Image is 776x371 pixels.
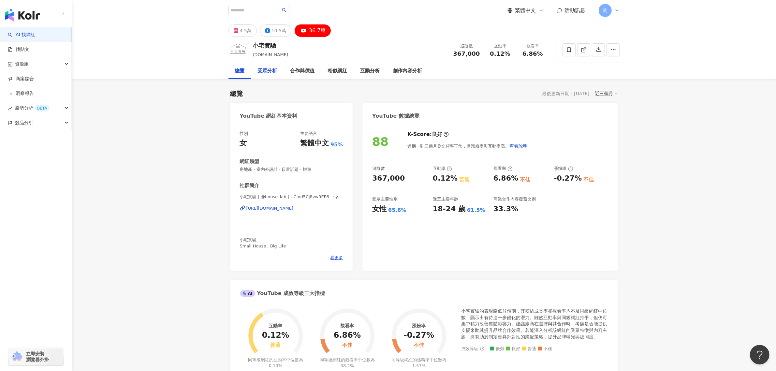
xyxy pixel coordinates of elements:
[240,205,343,211] a: [URL][DOMAIN_NAME]
[230,89,243,98] div: 總覽
[269,323,282,328] div: 互動率
[253,52,288,57] span: [DOMAIN_NAME]
[520,43,545,49] div: 觀看率
[412,363,426,368] span: 1.57%
[330,141,343,148] span: 95%
[5,8,40,22] img: logo
[26,351,49,363] span: 立即安裝 瀏覽器外掛
[330,255,343,261] span: 看更多
[240,131,248,137] div: 性別
[35,105,50,111] div: BETA
[509,140,528,153] button: 查看說明
[433,196,458,202] div: 受眾主要年齡
[253,41,288,50] div: 小宅實驗
[490,51,510,57] span: 0.12%
[390,357,447,369] div: 同等級網紅的漲粉率中位數為
[342,342,352,349] div: 不佳
[433,173,458,184] div: 0.12%
[522,347,536,351] span: 普通
[10,351,23,362] img: chrome extension
[8,76,34,82] a: 商案媒合
[493,166,513,171] div: 觀看率
[414,342,424,349] div: 不佳
[603,7,608,14] span: 凱
[493,173,518,184] div: 6.86%
[240,290,256,297] div: AI
[372,166,385,171] div: 追蹤數
[240,112,298,120] div: YouTube 網紅基本資料
[453,43,480,49] div: 追蹤數
[319,357,376,369] div: 同等級網紅的觀看率中位數為
[522,51,543,57] span: 6.86%
[520,176,530,183] div: 不佳
[228,40,248,60] img: KOL Avatar
[393,67,422,75] div: 創作內容分析
[461,347,608,351] div: 成效等級 ：
[493,204,518,214] div: 33.3%
[407,140,528,153] div: 近期一到三個月發文頻率正常，且漲粉率與互動率高。
[270,342,281,349] div: 普通
[262,331,289,340] div: 0.12%
[467,207,485,214] div: 61.5%
[8,32,35,38] a: searchAI 找網紅
[290,67,315,75] div: 合作與價值
[453,50,480,57] span: 367,000
[240,194,343,200] span: 小宅實驗 | @house_lab | UCjod5Cj8vw9EP6__sy1KPhQ
[15,115,33,130] span: 競品分析
[240,182,259,189] div: 社群簡介
[8,90,34,97] a: 洞察報告
[334,331,361,340] div: 6.86%
[269,363,282,368] span: 0.13%
[15,101,50,115] span: 趨勢分析
[412,323,426,328] div: 漲粉率
[240,167,343,172] span: 房地產 · 室內外設計 · 日常話題 · 旅遊
[554,173,582,184] div: -0.27%
[271,26,286,35] div: 10.5萬
[8,46,29,53] a: 找貼文
[228,24,257,37] button: 4.5萬
[360,67,380,75] div: 互動分析
[341,363,354,368] span: 38.2%
[372,204,387,214] div: 女性
[240,237,342,325] span: 小宅實驗 Small House , Big Life 📍Address｜[STREET_ADDRESS]（諮詢全預約制） ✍🏼任何設計諮詢請 + LINE ID @ house_lab ✍🏼商...
[433,166,452,171] div: 互動率
[240,158,259,165] div: 網紅類型
[538,347,552,351] span: 不佳
[8,348,63,365] a: chrome extension立即安裝 瀏覽器外掛
[488,43,513,49] div: 互動率
[515,7,536,14] span: 繁體中文
[461,308,608,340] div: 小宅實驗的表現略低於預期，其粉絲成長率和觀看率均不及同級網紅中位數，顯示出有待進一步優化的潛力。雖然互動率與同級網紅持平，但仍可集中精力改善整體影響力。建議廠商在選擇與其合作時，考慮是否能提供支...
[240,26,252,35] div: 4.5萬
[328,67,347,75] div: 相似網紅
[260,24,291,37] button: 10.5萬
[258,67,277,75] div: 受眾分析
[509,143,528,149] span: 查看說明
[595,89,618,98] div: 近三個月
[404,331,434,340] div: -0.27%
[554,166,573,171] div: 漲粉率
[372,135,388,148] div: 88
[372,112,419,120] div: YouTube 數據總覽
[309,26,326,35] div: 36.7萬
[506,347,520,351] span: 良好
[372,173,405,184] div: 367,000
[235,67,245,75] div: 總覽
[240,138,247,148] div: 女
[407,131,449,138] div: K-Score :
[565,7,586,13] span: 活動訊息
[300,131,317,137] div: 主要語言
[583,176,594,183] div: 不佳
[300,138,329,148] div: 繁體中文
[493,196,536,202] div: 商業合作內容覆蓋比例
[340,323,354,328] div: 觀看率
[490,347,505,351] span: 優秀
[246,205,294,211] div: [URL][DOMAIN_NAME]
[459,176,470,183] div: 普通
[282,8,286,12] span: search
[433,204,465,214] div: 18-24 歲
[15,57,29,71] span: 資源庫
[240,290,325,297] div: YouTube 成效等級三大指標
[295,24,331,37] button: 36.7萬
[542,91,589,96] div: 最後更新日期：[DATE]
[372,196,398,202] div: 受眾主要性別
